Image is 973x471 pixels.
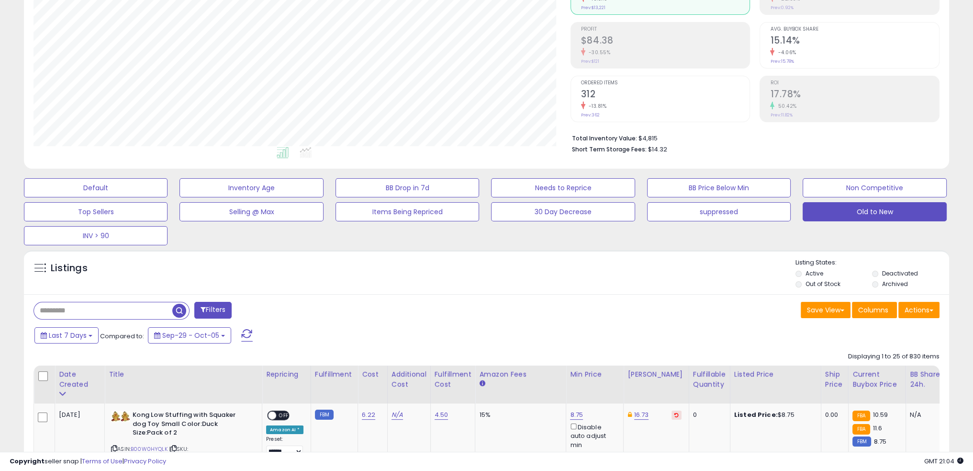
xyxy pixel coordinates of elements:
[581,35,750,48] h2: $84.38
[362,369,383,379] div: Cost
[391,369,426,390] div: Additional Cost
[109,369,258,379] div: Title
[59,369,101,390] div: Date Created
[336,178,479,197] button: BB Drop in 7d
[774,103,796,110] small: 50.42%
[770,58,794,64] small: Prev: 15.78%
[34,327,99,344] button: Last 7 Days
[910,411,941,419] div: N/A
[627,369,684,379] div: [PERSON_NAME]
[852,411,870,421] small: FBA
[734,369,817,379] div: Listed Price
[24,226,168,245] button: INV > 90
[479,379,485,388] small: Amazon Fees.
[858,305,888,315] span: Columns
[572,134,637,142] b: Total Inventory Value:
[59,411,97,419] div: [DATE]
[315,369,354,379] div: Fulfillment
[336,202,479,221] button: Items Being Repriced
[873,437,886,446] span: 8.75
[770,35,939,48] h2: 15.14%
[734,411,814,419] div: $8.75
[266,425,303,434] div: Amazon AI *
[124,457,166,466] a: Privacy Policy
[648,145,667,154] span: $14.32
[898,302,939,318] button: Actions
[266,436,303,458] div: Preset:
[805,280,840,288] label: Out of Stock
[570,422,616,449] div: Disable auto adjust min
[734,410,778,419] b: Listed Price:
[693,369,726,390] div: Fulfillable Quantity
[872,424,882,433] span: 11.6
[770,89,939,102] h2: 17.78%
[179,178,323,197] button: Inventory Age
[479,369,562,379] div: Amazon Fees
[570,410,583,420] a: 8.75
[572,145,647,153] b: Short Term Storage Fees:
[852,369,902,390] div: Current Buybox Price
[133,411,249,440] b: Kong Low Stuffing with Squaker dog Toy Small Color:Duck Size:Pack of 2
[435,410,448,420] a: 4.50
[581,5,605,11] small: Prev: $13,221
[24,202,168,221] button: Top Sellers
[362,410,375,420] a: 6.22
[872,410,888,419] span: 10.59
[49,331,87,340] span: Last 7 Days
[315,410,334,420] small: FBM
[572,132,932,143] li: $4,815
[581,112,600,118] small: Prev: 362
[10,457,45,466] strong: Copyright
[852,437,871,447] small: FBM
[266,369,307,379] div: Repricing
[634,410,649,420] a: 16.73
[910,369,945,390] div: BB Share 24h.
[581,80,750,86] span: Ordered Items
[770,80,939,86] span: ROI
[111,411,130,422] img: 41SC0tTU6QL._SL40_.jpg
[479,411,559,419] div: 15%
[100,332,144,341] span: Compared to:
[803,178,946,197] button: Non Competitive
[795,258,949,267] p: Listing States:
[770,5,793,11] small: Prev: 0.92%
[435,369,471,390] div: Fulfillment Cost
[852,424,870,435] small: FBA
[585,103,607,110] small: -13.81%
[774,49,796,56] small: -4.06%
[803,202,946,221] button: Old to New
[805,269,823,277] label: Active
[770,27,939,32] span: Avg. Buybox Share
[581,27,750,32] span: Profit
[882,280,908,288] label: Archived
[581,58,599,64] small: Prev: $121
[162,331,219,340] span: Sep-29 - Oct-05
[924,457,963,466] span: 2025-10-13 21:04 GMT
[491,178,635,197] button: Needs to Reprice
[801,302,850,318] button: Save View
[882,269,918,277] label: Deactivated
[179,202,323,221] button: Selling @ Max
[391,410,403,420] a: N/A
[585,49,611,56] small: -30.55%
[693,411,723,419] div: 0
[647,202,791,221] button: suppressed
[148,327,231,344] button: Sep-29 - Oct-05
[848,352,939,361] div: Displaying 1 to 25 of 830 items
[82,457,123,466] a: Terms of Use
[491,202,635,221] button: 30 Day Decrease
[647,178,791,197] button: BB Price Below Min
[111,411,255,471] div: ASIN:
[770,112,792,118] small: Prev: 11.82%
[581,89,750,102] h2: 312
[276,412,291,420] span: OFF
[51,262,88,275] h5: Listings
[825,411,841,419] div: 0.00
[825,369,844,390] div: Ship Price
[570,369,619,379] div: Min Price
[852,302,897,318] button: Columns
[194,302,232,319] button: Filters
[10,457,166,466] div: seller snap | |
[24,178,168,197] button: Default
